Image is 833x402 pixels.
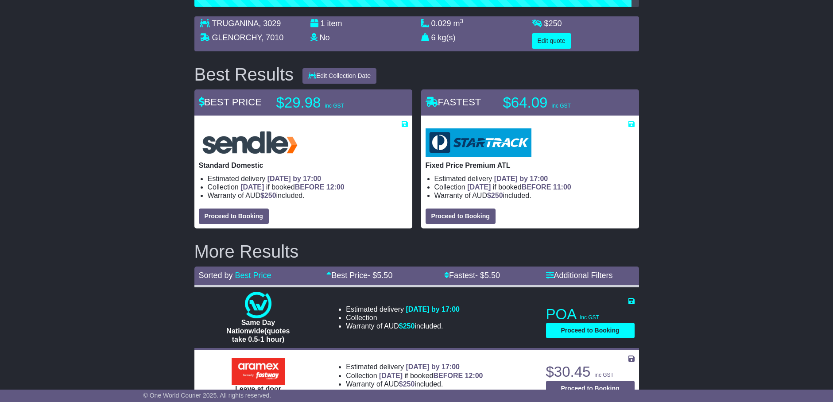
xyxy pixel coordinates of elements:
span: GLENORCHY [212,33,262,42]
span: 11:00 [553,183,571,191]
span: 5.50 [377,271,392,280]
span: 12:00 [326,183,345,191]
button: Proceed to Booking [546,323,635,338]
span: 250 [403,380,415,388]
button: Proceed to Booking [546,381,635,396]
span: 250 [403,322,415,330]
span: $ [399,380,415,388]
span: BEFORE [433,372,463,379]
p: POA [546,305,635,323]
a: Fastest- $5.50 [444,271,500,280]
span: No [320,33,330,42]
a: Additional Filters [546,271,613,280]
h2: More Results [194,242,639,261]
div: Best Results [190,65,298,84]
li: Collection [346,313,460,322]
button: Proceed to Booking [426,209,496,224]
li: Collection [208,183,408,191]
span: 250 [491,192,503,199]
img: One World Courier: Same Day Nationwide(quotes take 0.5-1 hour) [245,292,271,318]
span: - $ [475,271,500,280]
li: Warranty of AUD included. [208,191,408,200]
button: Edit Collection Date [302,68,376,84]
span: if booked [379,372,483,379]
span: if booked [240,183,344,191]
span: [DATE] by 17:00 [406,363,460,371]
p: $30.45 [546,363,635,381]
span: , 3029 [259,19,281,28]
li: Warranty of AUD included. [346,380,483,388]
span: Same Day Nationwide(quotes take 0.5-1 hour) [226,319,290,343]
a: Best Price- $5.50 [326,271,392,280]
p: Fixed Price Premium ATL [426,161,635,170]
span: © One World Courier 2025. All rights reserved. [143,392,271,399]
li: Estimated delivery [208,174,408,183]
li: Estimated delivery [434,174,635,183]
span: BEFORE [295,183,325,191]
span: item [327,19,342,28]
span: inc GST [595,372,614,378]
span: - $ [368,271,392,280]
span: $ [487,192,503,199]
span: Leave at door [235,385,281,393]
li: Warranty of AUD included. [434,191,635,200]
span: BEST PRICE [199,97,262,108]
span: TRUGANINA [212,19,259,28]
span: 5.50 [484,271,500,280]
span: [DATE] by 17:00 [494,175,548,182]
li: Collection [434,183,635,191]
span: inc GST [580,314,599,321]
span: [DATE] [379,372,403,379]
span: inc GST [552,103,571,109]
span: FASTEST [426,97,481,108]
li: Estimated delivery [346,363,483,371]
span: , 7010 [261,33,283,42]
span: $ [544,19,562,28]
p: Standard Domestic [199,161,408,170]
p: $29.98 [276,94,387,112]
span: 250 [549,19,562,28]
span: if booked [467,183,571,191]
span: 250 [264,192,276,199]
button: Edit quote [532,33,571,49]
span: Sorted by [199,271,233,280]
span: BEFORE [522,183,551,191]
span: [DATE] [240,183,264,191]
a: Best Price [235,271,271,280]
li: Collection [346,371,483,380]
li: Estimated delivery [346,305,460,313]
span: kg(s) [438,33,456,42]
img: Sendle: Standard Domestic [199,128,301,157]
sup: 3 [460,18,464,24]
li: Warranty of AUD included. [346,322,460,330]
span: 0.029 [431,19,451,28]
span: inc GST [325,103,344,109]
span: [DATE] [467,183,491,191]
span: 12:00 [465,372,483,379]
span: $ [260,192,276,199]
span: [DATE] by 17:00 [267,175,322,182]
span: [DATE] by 17:00 [406,305,460,313]
span: $ [399,322,415,330]
button: Proceed to Booking [199,209,269,224]
span: 1 [321,19,325,28]
span: 6 [431,33,436,42]
p: $64.09 [503,94,614,112]
img: Aramex: Leave at door [232,358,285,385]
img: StarTrack: Fixed Price Premium ATL [426,128,531,157]
span: m [453,19,464,28]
